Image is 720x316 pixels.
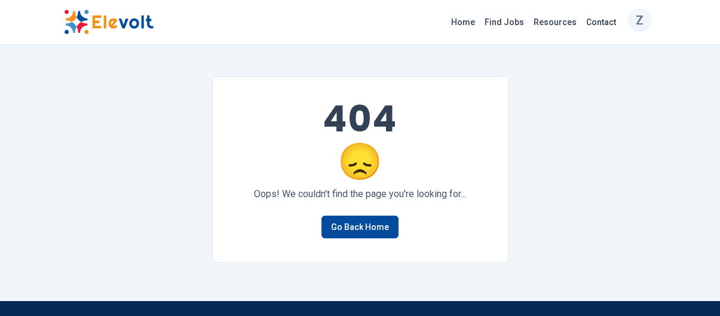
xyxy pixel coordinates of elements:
h1: 404 [237,101,484,137]
a: Home [446,13,480,32]
a: Find Jobs [480,13,529,32]
a: Go Back Home [321,216,399,238]
a: Contact [581,13,621,32]
a: Resources [529,13,581,32]
button: Z [628,8,652,32]
img: Elevolt [64,10,154,35]
p: Oops! We couldn't find the page you're looking for... [237,187,484,201]
p: 😞 [237,144,484,180]
p: Z [636,5,644,35]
